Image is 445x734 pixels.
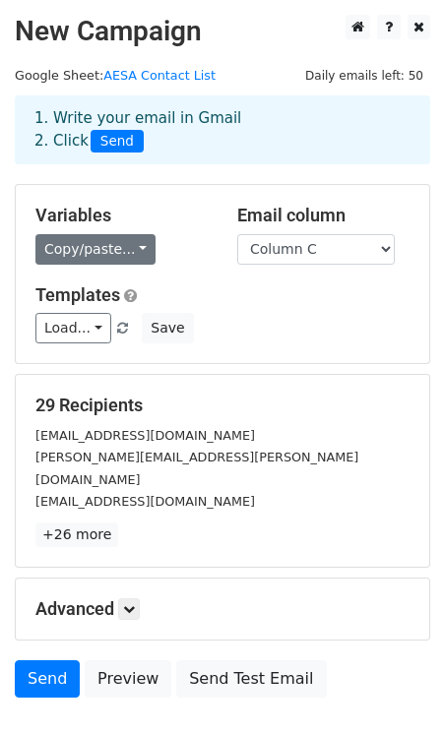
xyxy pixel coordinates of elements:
button: Save [142,313,193,343]
a: Daily emails left: 50 [298,68,430,83]
h5: Advanced [35,598,410,620]
small: [EMAIL_ADDRESS][DOMAIN_NAME] [35,494,255,509]
a: Send [15,660,80,698]
div: 1. Write your email in Gmail 2. Click [20,107,425,153]
span: Send [91,130,144,153]
a: Templates [35,284,120,305]
small: [EMAIL_ADDRESS][DOMAIN_NAME] [35,428,255,443]
a: Load... [35,313,111,343]
iframe: Chat Widget [347,640,445,734]
a: AESA Contact List [103,68,216,83]
a: +26 more [35,522,118,547]
h5: 29 Recipients [35,395,410,416]
span: Daily emails left: 50 [298,65,430,87]
h5: Variables [35,205,208,226]
a: Copy/paste... [35,234,156,265]
small: [PERSON_NAME][EMAIL_ADDRESS][PERSON_NAME][DOMAIN_NAME] [35,450,358,487]
a: Send Test Email [176,660,326,698]
h2: New Campaign [15,15,430,48]
small: Google Sheet: [15,68,216,83]
a: Preview [85,660,171,698]
h5: Email column [237,205,410,226]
